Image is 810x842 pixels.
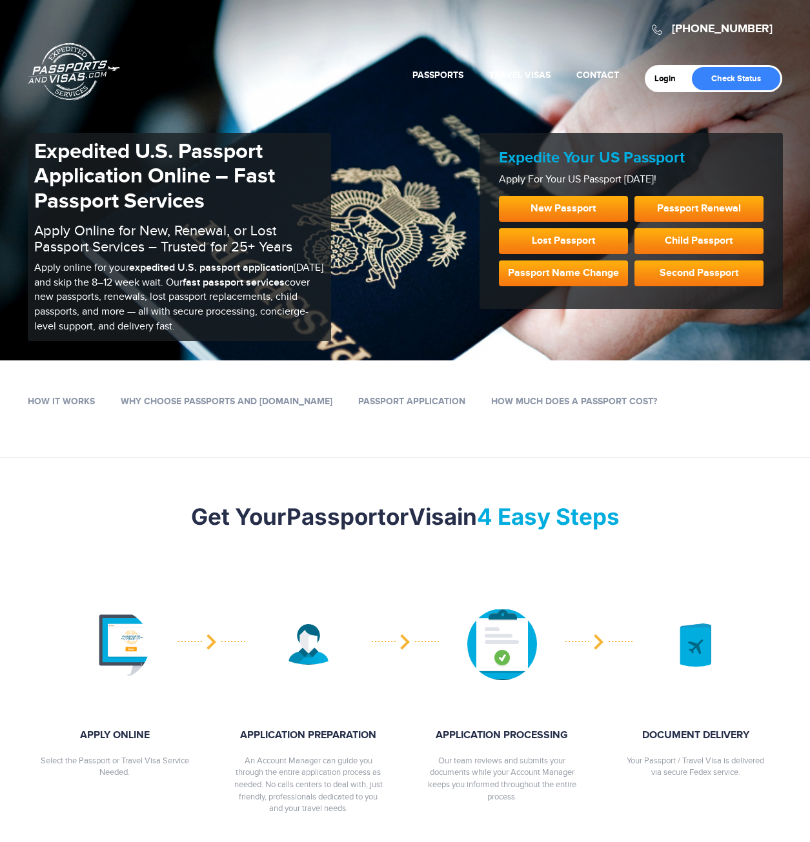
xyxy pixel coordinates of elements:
a: New Passport [499,196,628,222]
strong: APPLICATION PREPARATION [234,729,383,743]
a: Passport Application [358,396,465,407]
a: Check Status [692,67,780,90]
p: Apply For Your US Passport [DATE]! [499,173,764,188]
strong: APPLY ONLINE [41,729,189,743]
a: Passport Name Change [499,260,628,286]
img: image description [274,624,343,665]
strong: DOCUMENT DELIVERY [622,729,770,743]
b: fast passport services [183,277,285,289]
a: Child Passport [634,228,764,254]
b: expedited U.S. passport application [129,262,294,274]
img: image description [661,623,731,667]
strong: Visa [409,503,457,530]
a: Login [654,73,685,84]
img: image description [467,609,537,680]
h2: Apply Online for New, Renewal, or Lost Passport Services – Trusted for 25+ Years [34,223,325,254]
h1: Expedited U.S. Passport Application Online – Fast Passport Services [34,139,325,213]
a: How it works [28,396,95,407]
p: Select the Passport or Travel Visa Service Needed. [41,755,189,779]
h2: Get Your or in [28,503,783,530]
p: Our team reviews and submits your documents while your Account Manager keeps you informed through... [428,755,576,803]
a: Passports & [DOMAIN_NAME] [28,43,120,101]
a: Second Passport [634,260,764,286]
h2: Expedite Your US Passport [499,149,764,168]
a: Travel Visas [489,70,551,81]
img: image description [80,610,150,680]
mark: 4 Easy Steps [477,503,620,530]
p: An Account Manager can guide you through the entire application process as needed. No calls cente... [234,755,383,815]
strong: APPLICATION PROCESSING [428,729,576,743]
strong: Passport [287,503,386,530]
p: Apply online for your [DATE] and skip the 8–12 week wait. Our cover new passports, renewals, lost... [34,261,325,335]
p: Your Passport / Travel Visa is delivered via secure Fedex service. [622,755,770,779]
a: Passports [412,70,463,81]
a: Why Choose Passports and [DOMAIN_NAME] [121,396,332,407]
a: Contact [576,70,619,81]
a: Lost Passport [499,228,628,254]
a: How Much Does a Passport Cost? [491,396,657,407]
a: Passport Renewal [634,196,764,222]
a: [PHONE_NUMBER] [672,22,773,36]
